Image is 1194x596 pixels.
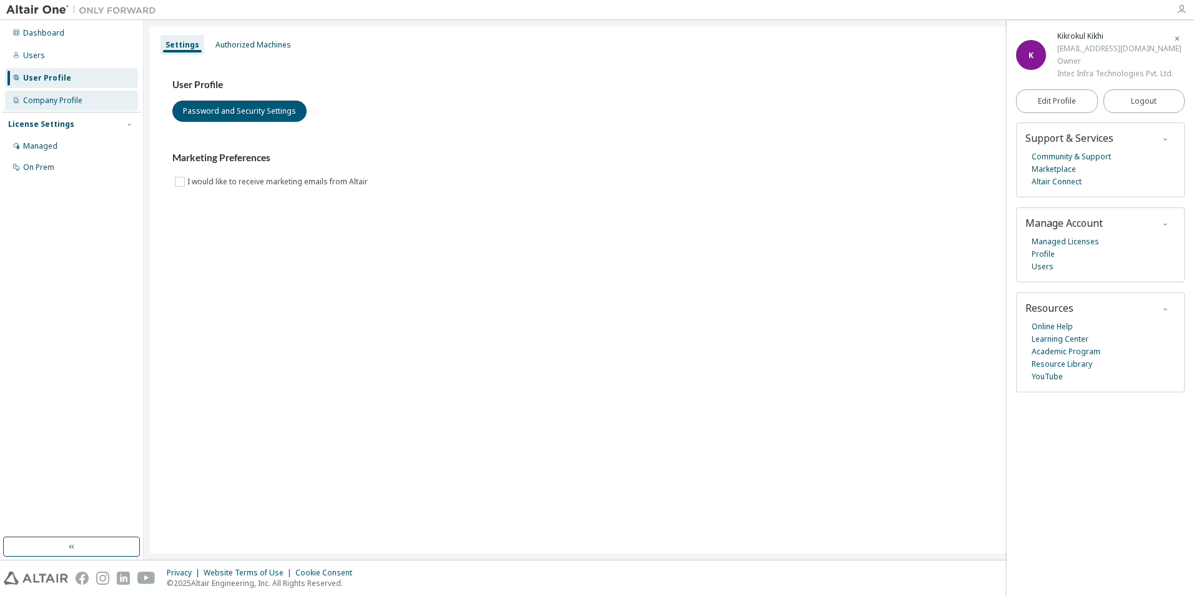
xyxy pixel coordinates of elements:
[172,79,1165,91] h3: User Profile
[1025,131,1113,145] span: Support & Services
[117,572,130,585] img: linkedin.svg
[4,572,68,585] img: altair_logo.svg
[23,141,57,151] div: Managed
[23,96,82,106] div: Company Profile
[187,174,370,189] label: I would like to receive marketing emails from Altair
[23,51,45,61] div: Users
[1038,96,1076,106] span: Edit Profile
[295,568,360,578] div: Cookie Consent
[1032,345,1100,358] a: Academic Program
[23,28,64,38] div: Dashboard
[1032,236,1099,248] a: Managed Licenses
[1057,55,1182,67] div: Owner
[204,568,295,578] div: Website Terms of Use
[1032,176,1082,188] a: Altair Connect
[6,4,162,16] img: Altair One
[172,101,307,122] button: Password and Security Settings
[23,162,54,172] div: On Prem
[1025,216,1103,230] span: Manage Account
[167,568,204,578] div: Privacy
[1103,89,1185,113] button: Logout
[1032,248,1055,261] a: Profile
[1057,67,1182,80] div: Intec Infra Technologies Pvt. Ltd.
[165,40,199,50] div: Settings
[1057,30,1182,42] div: Kikrokul Kikhi
[1029,50,1034,61] span: K
[76,572,89,585] img: facebook.svg
[8,119,74,129] div: License Settings
[215,40,291,50] div: Authorized Machines
[1016,89,1098,113] a: Edit Profile
[1032,151,1111,163] a: Community & Support
[1032,163,1076,176] a: Marketplace
[1057,42,1182,55] div: [EMAIL_ADDRESS][DOMAIN_NAME]
[1032,333,1088,345] a: Learning Center
[1032,320,1073,333] a: Online Help
[1025,301,1073,315] span: Resources
[1032,370,1063,383] a: YouTube
[96,572,109,585] img: instagram.svg
[137,572,155,585] img: youtube.svg
[167,578,360,589] p: © 2025 Altair Engineering, Inc. All Rights Reserved.
[23,73,71,83] div: User Profile
[1131,95,1157,107] span: Logout
[172,152,1165,164] h3: Marketing Preferences
[1032,358,1092,370] a: Resource Library
[1032,261,1053,273] a: Users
